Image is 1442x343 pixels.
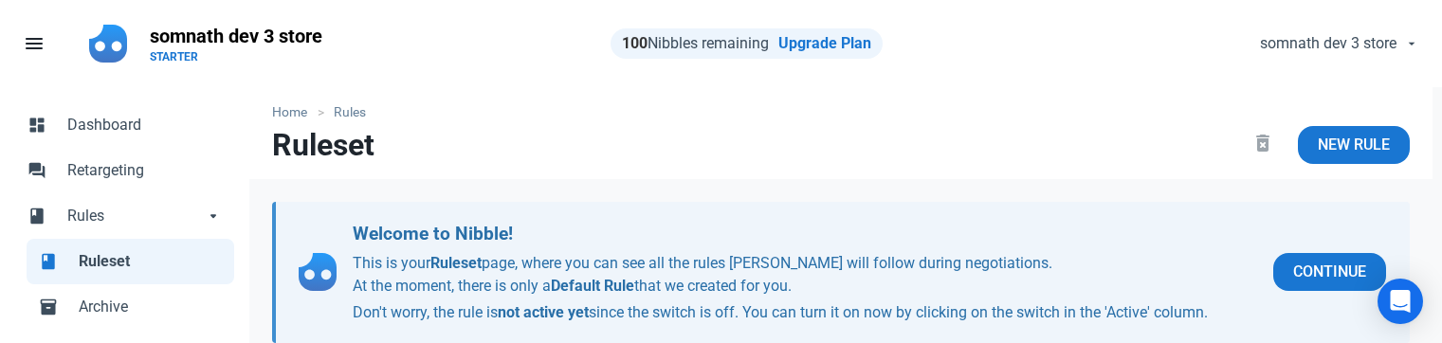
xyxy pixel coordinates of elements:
span: Ruleset [79,250,223,273]
a: dashboardDashboard [15,102,234,148]
p: STARTER [150,49,322,64]
p: somnath dev 3 store [150,23,322,49]
strong: 100 [622,34,648,52]
button: somnath dev 3 store [1244,25,1431,63]
span: Continue [1293,261,1366,283]
span: inventory_2 [39,296,58,315]
span: menu [23,32,46,55]
h1: Ruleset [272,128,374,162]
div: Open Intercom Messenger [1378,279,1423,324]
span: Nibbles remaining [622,34,769,52]
a: bookRuleset [27,239,234,284]
span: dashboard [27,114,46,133]
nav: breadcrumbs [249,87,1433,126]
img: nibble-logo.svg [299,253,337,291]
button: Continue [1273,253,1386,291]
span: Retargeting [67,159,223,182]
button: delete_forever [1235,126,1290,164]
span: delete_forever [1251,132,1274,154]
span: book [39,250,58,269]
span: Dashboard [67,114,223,136]
h2: Welcome to Nibble! [353,221,1259,248]
b: not active yet [498,303,589,321]
span: New Rule [1318,134,1390,156]
span: arrow_drop_down [204,205,223,224]
span: forum [27,159,46,178]
a: Upgrade Plan [778,34,871,52]
a: Home [272,102,317,122]
p: Don't worry, the rule is since the switch is off. You can turn it on now by clicking on the switc... [353,301,1259,324]
span: Rules [67,205,204,227]
a: forumRetargeting [15,148,234,193]
b: Ruleset [430,254,482,272]
a: New Rule [1298,126,1410,164]
a: inventory_2Archive [27,284,234,330]
span: Archive [79,296,223,318]
span: somnath dev 3 store [1260,32,1396,55]
span: book [27,205,46,224]
p: This is your page, where you can see all the rules [PERSON_NAME] will follow during negotiations.... [353,252,1259,324]
a: somnath dev 3 storeSTARTER [138,15,334,72]
a: bookRulesarrow_drop_down [15,193,234,239]
b: Default Rule [551,277,634,295]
